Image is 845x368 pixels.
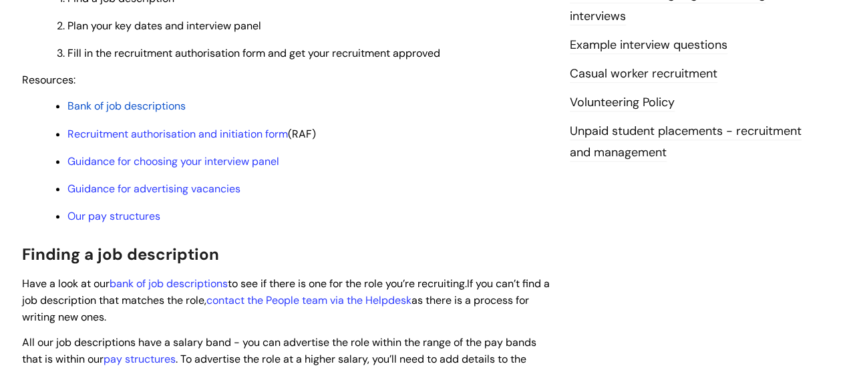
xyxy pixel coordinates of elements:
a: Our pay structures [67,209,160,223]
span: Plan your key dates and interview panel [67,19,261,33]
span: Have a look at our to see if there is one for the role you’re recruiting. [22,277,467,291]
a: Bank of job descriptions [67,99,186,113]
p: (RAF) [67,127,550,142]
a: Guidance for choosing your interview panel [67,154,279,168]
a: Recruitment authorisation and initiation form [67,127,288,141]
span: Finding a job description [22,244,219,264]
a: bank of job descriptions [110,277,228,291]
a: Guidance for advertising vacancies [67,182,240,196]
a: Casual worker recruitment [570,65,717,83]
span: Fill in the recruitment authorisation form and get your recruitment approved [67,46,440,60]
a: Volunteering Policy [570,94,675,112]
span: If you can’t find a job description that matches the role, as there is a process for writing new ... [22,277,550,324]
a: pay structures [104,352,176,366]
a: Unpaid student placements - recruitment and management [570,123,802,162]
a: contact the People team via the Helpdesk [206,293,411,307]
span: Resources: [22,73,75,87]
a: Example interview questions [570,37,727,54]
